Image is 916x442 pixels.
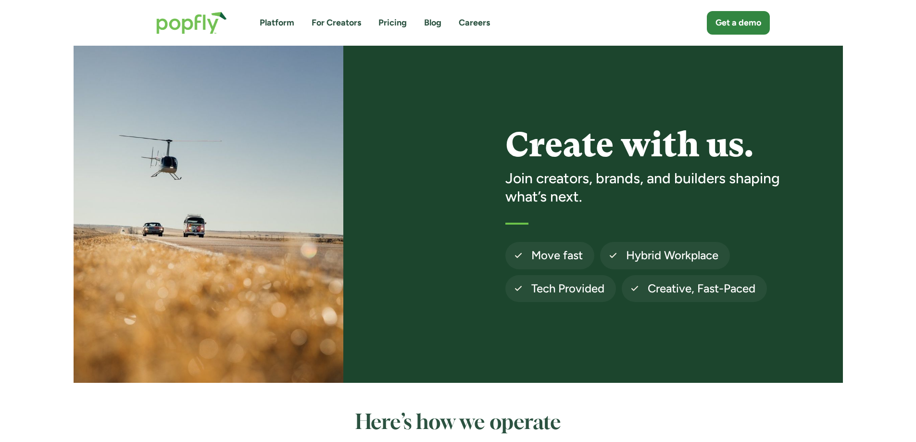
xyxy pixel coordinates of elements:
h4: Hybrid Workplace [626,248,718,263]
h1: Create with us. [505,126,796,164]
h4: Creative, Fast-Paced [648,281,755,296]
h2: Here’s how we operate [204,412,712,435]
a: For Creators [312,17,361,29]
h4: Move fast [531,248,583,263]
a: Blog [424,17,441,29]
h3: Join creators, brands, and builders shaping what’s next. [505,169,796,205]
a: Get a demo [707,11,770,35]
a: Careers [459,17,490,29]
a: home [147,2,237,44]
a: Pricing [378,17,407,29]
div: Get a demo [715,17,761,29]
h4: Tech Provided [531,281,604,296]
a: Platform [260,17,294,29]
